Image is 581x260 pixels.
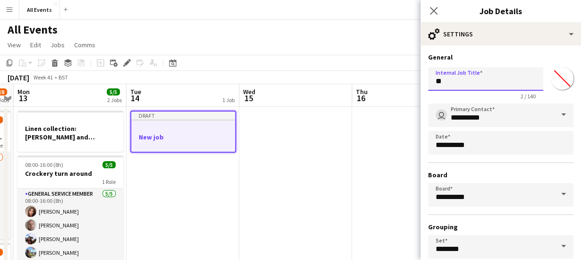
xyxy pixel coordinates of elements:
span: Thu [356,87,368,96]
span: 14 [129,93,141,104]
span: Wed [243,87,255,96]
div: [DATE] [8,73,29,82]
div: BST [59,74,68,81]
span: 1 Role [102,178,116,185]
h3: General [428,53,573,61]
h3: Grouping [428,223,573,231]
div: Settings [421,23,581,45]
span: Week 41 [31,74,55,81]
button: All Events [19,0,60,19]
span: 5/5 [102,161,116,168]
span: 2 / 140 [513,93,543,100]
a: Edit [26,39,45,51]
h3: New job [131,133,235,141]
span: Tue [130,87,141,96]
h3: Linen collection: [PERSON_NAME] and [PERSON_NAME] + Kitty and [PERSON_NAME] [17,124,123,141]
app-job-card: Linen collection: [PERSON_NAME] and [PERSON_NAME] + Kitty and [PERSON_NAME] [17,111,123,152]
h3: Crockery turn around [17,169,123,178]
span: Jobs [51,41,65,49]
a: Jobs [47,39,68,51]
span: 15 [242,93,255,104]
h3: Job Details [421,5,581,17]
h3: Board [428,171,573,179]
app-job-card: DraftNew job [130,111,236,153]
span: 16 [354,93,368,104]
span: View [8,41,21,49]
div: 2 Jobs [107,96,122,104]
a: View [4,39,25,51]
span: 5/5 [107,88,120,95]
h1: All Events [8,23,58,37]
span: 13 [16,93,30,104]
span: Comms [74,41,95,49]
span: Edit [30,41,41,49]
div: 1 Job [222,96,235,104]
a: Comms [70,39,99,51]
span: 08:00-16:00 (8h) [25,161,63,168]
span: Mon [17,87,30,96]
div: Draft [131,112,235,119]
